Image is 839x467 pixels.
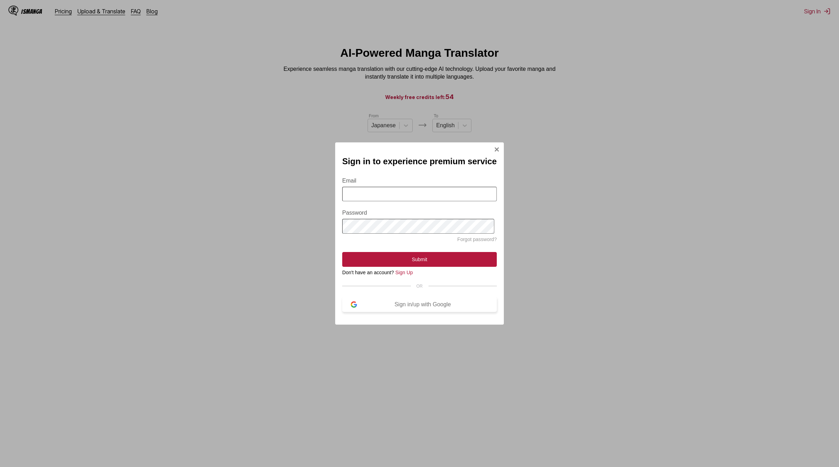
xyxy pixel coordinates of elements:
[342,156,497,166] h2: Sign in to experience premium service
[342,297,497,312] button: Sign in/up with Google
[357,301,488,308] div: Sign in/up with Google
[342,178,497,184] label: Email
[342,270,497,275] div: Don't have an account?
[335,142,504,325] div: Sign In Modal
[395,270,413,275] a: Sign Up
[457,236,497,242] a: Forgot password?
[342,210,497,216] label: Password
[351,301,357,308] img: google-logo
[494,147,500,152] img: Close
[342,252,497,267] button: Submit
[342,284,497,289] div: OR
